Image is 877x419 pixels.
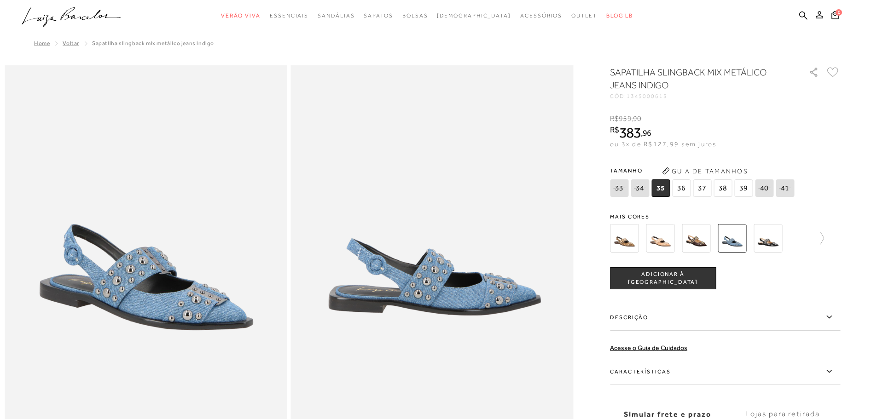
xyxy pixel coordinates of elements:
button: ADICIONAR À [GEOGRAPHIC_DATA] [610,267,716,289]
a: Home [34,40,50,46]
span: Outlet [571,12,597,19]
span: SAPATILHA SLINGBACK MIX METÁLICO JEANS INDIGO [92,40,214,46]
label: Características [610,358,840,385]
img: SAPATILHA SLINGBACK MIX METÁLICO EM COURO CAFÉ [682,224,710,253]
i: , [632,115,642,123]
span: 35 [651,179,670,197]
label: Descrição [610,304,840,331]
span: 34 [631,179,649,197]
a: categoryNavScreenReaderText [270,7,308,24]
a: categoryNavScreenReaderText [364,7,393,24]
img: SAPATILHA SLINGBACK MIX METÁLICO JEANS INDIGO [718,224,746,253]
span: Sapatos [364,12,393,19]
h1: SAPATILHA SLINGBACK MIX METÁLICO JEANS INDIGO [610,66,783,92]
a: categoryNavScreenReaderText [318,7,354,24]
span: Sandálias [318,12,354,19]
a: categoryNavScreenReaderText [221,7,261,24]
span: [DEMOGRAPHIC_DATA] [437,12,511,19]
span: BLOG LB [606,12,633,19]
i: , [641,129,651,137]
span: Tamanho [610,164,796,178]
span: 40 [755,179,773,197]
span: 383 [619,124,641,141]
span: Mais cores [610,214,840,219]
a: noSubCategoriesText [437,7,511,24]
span: 959 [619,115,631,123]
span: ADICIONAR À [GEOGRAPHIC_DATA] [610,270,715,287]
span: 96 [643,128,651,138]
a: Voltar [63,40,79,46]
span: Essenciais [270,12,308,19]
span: Acessórios [520,12,562,19]
a: categoryNavScreenReaderText [520,7,562,24]
img: SAPATILHA SLINGBACK MIX METÁLICO BEGE [646,224,674,253]
a: categoryNavScreenReaderText [571,7,597,24]
img: SAPATILHA SLINGBACK MIX METÁLICO ANIMAL PRINT NATURAL [610,224,639,253]
a: categoryNavScreenReaderText [402,7,428,24]
i: R$ [610,115,619,123]
span: 36 [672,179,691,197]
a: BLOG LB [606,7,633,24]
span: 38 [714,179,732,197]
span: ou 3x de R$127,99 sem juros [610,140,716,148]
img: Sapatilha slingback mix metálico preta [754,224,782,253]
span: 39 [734,179,753,197]
div: CÓD: [610,93,794,99]
span: Verão Viva [221,12,261,19]
i: R$ [610,126,619,134]
button: Guia de Tamanhos [659,164,751,178]
a: Acesse o Guia de Cuidados [610,344,687,351]
button: 0 [829,10,842,23]
span: 90 [633,115,641,123]
span: Bolsas [402,12,428,19]
span: 0 [836,9,842,16]
span: 33 [610,179,628,197]
span: 37 [693,179,711,197]
span: 41 [776,179,794,197]
span: 1345000613 [627,93,668,99]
